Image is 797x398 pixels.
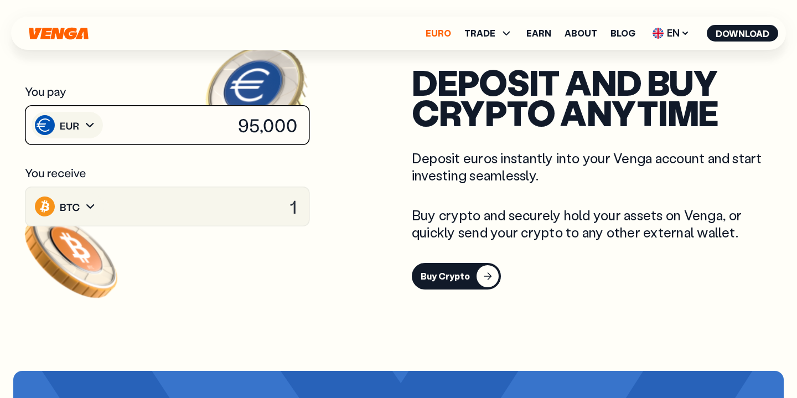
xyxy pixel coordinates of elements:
[610,29,635,38] a: Blog
[421,271,470,282] div: Buy Crypto
[464,29,495,38] span: TRADE
[412,263,784,290] a: Buy Crypto
[653,28,664,39] img: flag-uk
[649,24,694,42] span: EN
[464,27,513,40] span: TRADE
[28,27,90,40] svg: Home
[707,25,778,42] button: Download
[412,67,784,127] h2: deposit and buy crypto anytime
[526,29,551,38] a: Earn
[412,149,784,184] p: Deposit euros instantly into your Venga account and start investing seamlessly.
[412,263,501,290] button: Buy Crypto
[412,206,784,241] p: Buy crypto and securely hold your assets on Venga, or quickly send your crypto to any other exter...
[426,29,451,38] a: Euro
[565,29,597,38] a: About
